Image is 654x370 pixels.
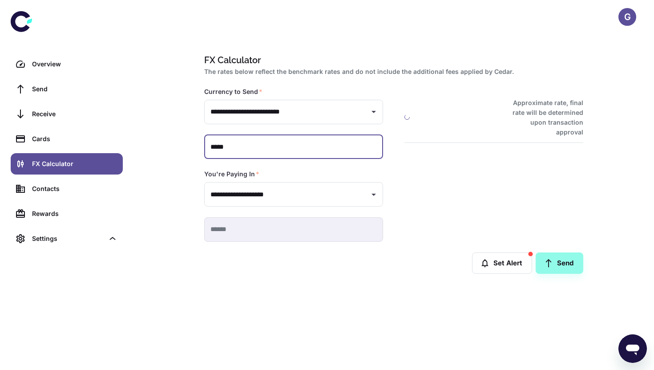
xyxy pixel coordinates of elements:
[11,78,123,100] a: Send
[32,109,117,119] div: Receive
[11,153,123,175] a: FX Calculator
[11,178,123,199] a: Contacts
[32,59,117,69] div: Overview
[204,53,580,67] h1: FX Calculator
[367,106,380,118] button: Open
[472,252,532,274] button: Set Alert
[32,159,117,169] div: FX Calculator
[11,103,123,125] a: Receive
[618,8,636,26] button: G
[11,228,123,249] div: Settings
[32,234,104,244] div: Settings
[32,184,117,194] div: Contacts
[367,188,380,201] button: Open
[204,170,259,179] label: You're Paying In
[536,252,583,274] a: Send
[503,98,583,137] h6: Approximate rate, final rate will be determined upon transaction approval
[11,203,123,224] a: Rewards
[11,128,123,150] a: Cards
[32,209,117,219] div: Rewards
[32,84,117,94] div: Send
[32,134,117,144] div: Cards
[11,53,123,75] a: Overview
[618,334,647,363] iframe: Button to launch messaging window
[204,87,262,96] label: Currency to Send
